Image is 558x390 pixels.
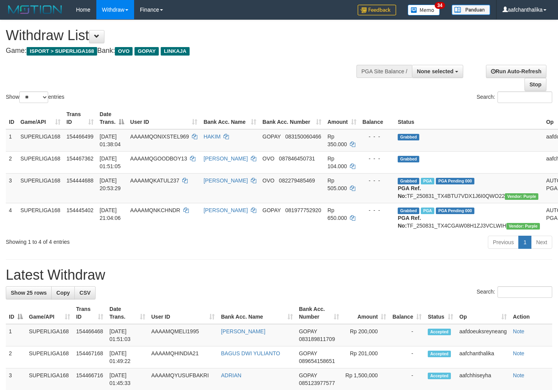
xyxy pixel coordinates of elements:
div: PGA Site Balance / [356,65,412,78]
img: Button%20Memo.svg [408,5,440,15]
th: Op: activate to sort column ascending [456,302,510,324]
span: GOPAY [299,328,317,334]
a: [PERSON_NAME] [203,177,248,184]
a: BAGUS DWI YULIANTO [221,350,280,356]
th: Bank Acc. Number: activate to sort column ascending [296,302,342,324]
span: Grabbed [398,178,419,184]
img: panduan.png [452,5,490,15]
span: 34 [435,2,445,9]
td: SUPERLIGA168 [17,203,64,233]
td: - [389,346,425,368]
span: AAAAMQGOODBOY13 [130,155,187,162]
td: aafdoeuksreyneang [456,324,510,346]
span: ISPORT > SUPERLIGA168 [27,47,97,56]
span: Copy 083189811709 to clipboard [299,336,335,342]
th: Game/API: activate to sort column ascending [26,302,73,324]
span: Copy 085123977577 to clipboard [299,380,335,386]
div: Showing 1 to 4 of 4 entries [6,235,227,246]
a: Next [531,236,552,249]
th: Date Trans.: activate to sort column ascending [106,302,148,324]
td: SUPERLIGA168 [17,151,64,173]
span: Grabbed [398,156,419,162]
td: 2 [6,346,26,368]
input: Search: [497,286,552,298]
a: Stop [524,78,546,91]
span: PGA Pending [436,208,474,214]
span: LINKAJA [161,47,190,56]
h1: Latest Withdraw [6,267,552,283]
td: Rp 200,000 [342,324,389,346]
span: Rp 104.000 [328,155,347,169]
span: OVO [262,155,274,162]
td: [DATE] 01:49:22 [106,346,148,368]
th: ID: activate to sort column descending [6,302,26,324]
th: Bank Acc. Name: activate to sort column ascending [200,107,259,129]
span: Marked by aafchhiseyha [421,208,434,214]
span: Rp 350.000 [328,133,347,147]
th: Action [510,302,552,324]
span: Accepted [428,373,451,379]
span: 154444688 [67,177,94,184]
td: - [389,324,425,346]
b: PGA Ref. No: [398,215,421,229]
span: Copy 087846450731 to clipboard [279,155,315,162]
a: Copy [51,286,75,299]
span: Marked by aafsoycanthlai [421,178,434,184]
select: Showentries [19,91,48,103]
th: Amount: activate to sort column ascending [324,107,360,129]
th: ID [6,107,17,129]
a: Previous [488,236,519,249]
a: ADRIAN [221,372,241,378]
td: 154467168 [73,346,107,368]
td: SUPERLIGA168 [17,129,64,152]
td: AAAAMQMELI1995 [148,324,218,346]
div: - - - [363,133,392,140]
td: SUPERLIGA168 [26,324,73,346]
a: Show 25 rows [6,286,52,299]
a: [PERSON_NAME] [221,328,265,334]
img: MOTION_logo.png [6,4,64,15]
span: 154445402 [67,207,94,213]
td: 154466468 [73,324,107,346]
span: Copy 081977752920 to clipboard [285,207,321,213]
label: Search: [477,286,552,298]
span: Vendor URL: https://trx4.1velocity.biz [506,223,540,230]
td: Rp 201,000 [342,346,389,368]
a: Note [513,328,524,334]
a: 1 [518,236,531,249]
label: Show entries [6,91,64,103]
span: AAAAMQKATUL237 [130,177,179,184]
span: GOPAY [299,372,317,378]
span: AAAAMQNKCHNDR [130,207,180,213]
span: Copy 089654158651 to clipboard [299,358,335,364]
a: Note [513,372,524,378]
span: 154466499 [67,133,94,140]
td: TF_250831_TX4CGAW08H1ZJ3VCLWIH [395,203,543,233]
span: 154467362 [67,155,94,162]
span: Accepted [428,351,451,357]
td: 1 [6,129,17,152]
input: Search: [497,91,552,103]
th: Amount: activate to sort column ascending [342,302,389,324]
span: Grabbed [398,208,419,214]
span: [DATE] 01:38:04 [100,133,121,147]
td: aafchanthalika [456,346,510,368]
th: Bank Acc. Name: activate to sort column ascending [218,302,296,324]
span: GOPAY [299,350,317,356]
button: None selected [412,65,463,78]
span: Vendor URL: https://trx4.1velocity.biz [505,193,538,200]
span: GOPAY [262,133,281,140]
span: Rp 650.000 [328,207,347,221]
td: AAAAMQHINDIA21 [148,346,218,368]
th: Game/API: activate to sort column ascending [17,107,64,129]
td: SUPERLIGA168 [17,173,64,203]
a: HAKIM [203,133,220,140]
img: Feedback.jpg [358,5,396,15]
td: 2 [6,151,17,173]
th: Trans ID: activate to sort column ascending [64,107,97,129]
th: Status [395,107,543,129]
div: - - - [363,155,392,162]
a: Run Auto-Refresh [486,65,546,78]
span: Copy [56,290,70,296]
span: AAAAMQONIXSTEL969 [130,133,189,140]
